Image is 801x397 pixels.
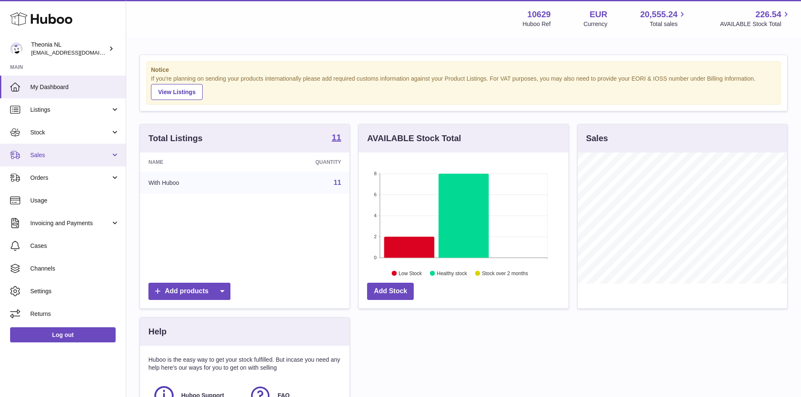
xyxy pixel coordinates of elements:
span: [EMAIL_ADDRESS][DOMAIN_NAME] [31,49,124,56]
a: Add products [148,283,230,300]
text: Low Stock [399,270,422,276]
span: 226.54 [756,9,781,20]
a: 226.54 AVAILABLE Stock Total [720,9,791,28]
h3: Total Listings [148,133,203,144]
th: Quantity [251,152,349,172]
span: AVAILABLE Stock Total [720,20,791,28]
span: Returns [30,310,119,318]
img: info@wholesomegoods.eu [10,42,23,55]
h3: Sales [586,133,608,144]
span: Orders [30,174,111,182]
text: 4 [374,213,377,218]
strong: 11 [332,133,341,142]
div: Currency [584,20,608,28]
p: Huboo is the easy way to get your stock fulfilled. But incase you need any help here's our ways f... [148,356,341,372]
strong: Notice [151,66,776,74]
text: Healthy stock [437,270,468,276]
text: 2 [374,234,377,239]
div: If you're planning on sending your products internationally please add required customs informati... [151,75,776,100]
span: Cases [30,242,119,250]
span: 20,555.24 [640,9,677,20]
a: View Listings [151,84,203,100]
span: Stock [30,129,111,137]
h3: Help [148,326,167,337]
strong: 10629 [527,9,551,20]
span: Sales [30,151,111,159]
text: 0 [374,255,377,260]
a: Log out [10,327,116,342]
text: 8 [374,171,377,176]
span: Total sales [650,20,687,28]
span: Settings [30,287,119,295]
div: Theonia NL [31,41,107,57]
h3: AVAILABLE Stock Total [367,133,461,144]
span: Listings [30,106,111,114]
text: Stock over 2 months [482,270,528,276]
span: Usage [30,197,119,205]
div: Huboo Ref [523,20,551,28]
td: With Huboo [140,172,251,194]
a: 11 [332,133,341,143]
a: Add Stock [367,283,414,300]
span: Channels [30,265,119,273]
a: 20,555.24 Total sales [640,9,687,28]
th: Name [140,152,251,172]
strong: EUR [590,9,607,20]
text: 6 [374,192,377,197]
a: 11 [334,179,341,186]
span: Invoicing and Payments [30,219,111,227]
span: My Dashboard [30,83,119,91]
